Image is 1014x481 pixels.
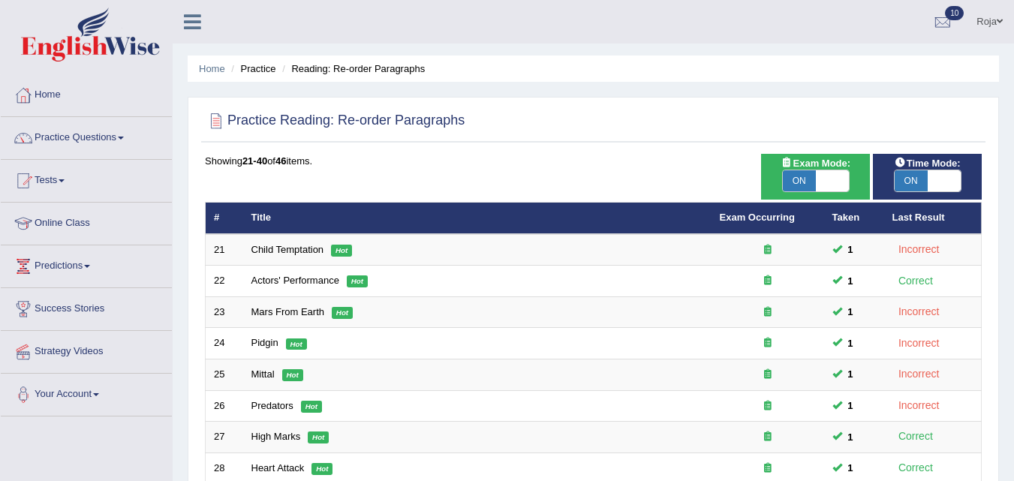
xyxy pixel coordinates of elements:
div: Incorrect [892,241,946,258]
span: You can still take this question [842,273,859,289]
td: 22 [206,266,243,297]
div: Exam occurring question [720,243,816,257]
th: Taken [824,203,884,234]
a: Strategy Videos [1,331,172,368]
div: Showing of items. [205,154,982,168]
div: Exam occurring question [720,274,816,288]
a: Predators [251,400,293,411]
em: Hot [332,307,353,319]
a: Heart Attack [251,462,305,473]
a: Home [199,63,225,74]
a: Exam Occurring [720,212,795,223]
a: Online Class [1,203,172,240]
a: Child Temptation [251,244,324,255]
div: Exam occurring question [720,461,816,476]
span: You can still take this question [842,242,859,257]
div: Exam occurring question [720,336,816,350]
a: Mars From Earth [251,306,325,317]
span: You can still take this question [842,366,859,382]
span: Exam Mode: [775,155,856,171]
div: Incorrect [892,335,946,352]
div: Exam occurring question [720,305,816,320]
em: Hot [301,401,322,413]
span: You can still take this question [842,335,859,351]
span: You can still take this question [842,429,859,445]
b: 46 [275,155,286,167]
span: You can still take this question [842,460,859,476]
td: 27 [206,422,243,453]
a: Your Account [1,374,172,411]
a: Home [1,74,172,112]
th: Last Result [884,203,982,234]
li: Reading: Re-order Paragraphs [278,62,425,76]
div: Exam occurring question [720,399,816,413]
div: Incorrect [892,303,946,320]
span: 10 [945,6,964,20]
div: Correct [892,272,940,290]
div: Correct [892,428,940,445]
span: ON [783,170,816,191]
a: Pidgin [251,337,278,348]
th: Title [243,203,712,234]
span: Time Mode: [889,155,967,171]
td: 21 [206,234,243,266]
a: High Marks [251,431,301,442]
td: 23 [206,296,243,328]
div: Exam occurring question [720,368,816,382]
span: You can still take this question [842,304,859,320]
em: Hot [286,338,307,350]
div: Incorrect [892,365,946,383]
th: # [206,203,243,234]
td: 26 [206,390,243,422]
a: Mittal [251,368,275,380]
a: Success Stories [1,288,172,326]
b: 21-40 [242,155,267,167]
div: Correct [892,459,940,476]
em: Hot [311,463,332,475]
div: Exam occurring question [720,430,816,444]
span: ON [895,170,928,191]
em: Hot [282,369,303,381]
span: You can still take this question [842,398,859,413]
h2: Practice Reading: Re-order Paragraphs [205,110,465,132]
em: Hot [347,275,368,287]
td: 24 [206,328,243,359]
a: Practice Questions [1,117,172,155]
a: Tests [1,160,172,197]
li: Practice [227,62,275,76]
a: Predictions [1,245,172,283]
a: Actors' Performance [251,275,339,286]
em: Hot [308,431,329,443]
td: 25 [206,359,243,391]
em: Hot [331,245,352,257]
div: Incorrect [892,397,946,414]
div: Show exams occurring in exams [761,154,870,200]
